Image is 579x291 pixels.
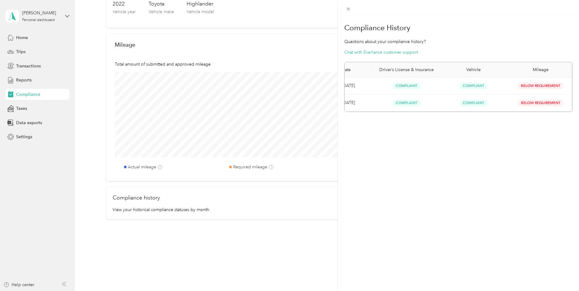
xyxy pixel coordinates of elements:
span: Below Requirement [518,99,563,106]
span: Compliant [460,82,488,89]
span: Below Requirement [518,82,563,89]
th: Mileage [507,62,574,77]
h1: Compliance History [344,20,573,35]
button: Chat with Everlance customer support [344,49,418,56]
span: Compliant [393,99,421,106]
th: Vehicle [440,62,507,77]
td: Sep 2025 [337,95,373,112]
p: Questions about your compliance history? [344,38,573,45]
td: Oct 2025 [337,77,373,95]
th: Date [337,62,373,77]
iframe: Everlance-gr Chat Button Frame [545,257,579,291]
span: Compliant [460,99,488,106]
th: Driver’s License & Insurance [373,62,440,77]
span: Compliant [393,82,421,89]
